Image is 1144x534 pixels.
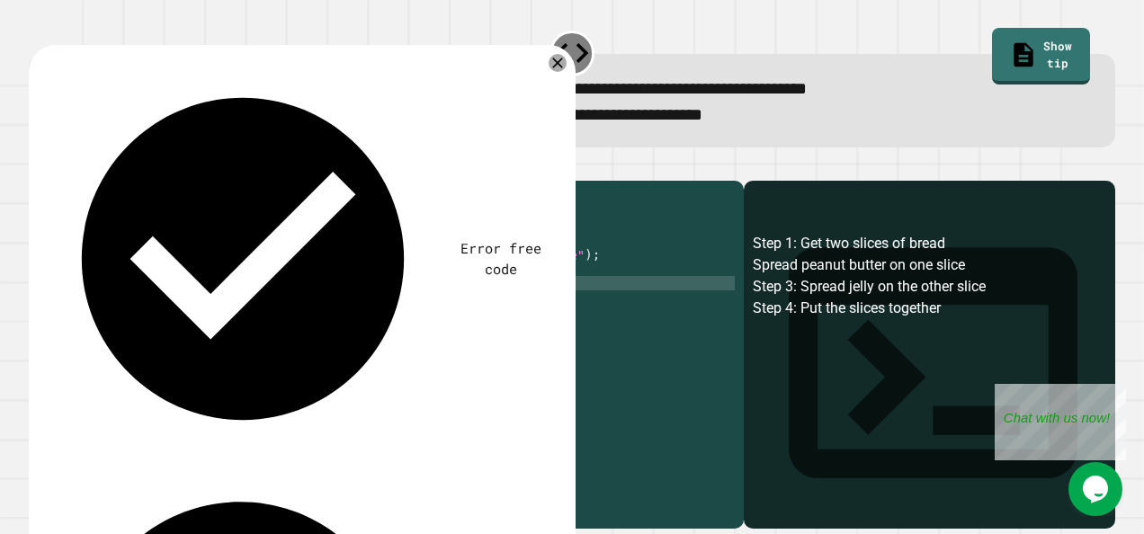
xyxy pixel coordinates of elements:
iframe: chat widget [1068,462,1126,516]
div: Step 1: Get two slices of bread Spread peanut butter on one slice Step 3: Spread jelly on the oth... [753,233,1106,529]
iframe: chat widget [995,384,1126,460]
div: Error free code [454,238,549,280]
a: Show tip [992,28,1090,85]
